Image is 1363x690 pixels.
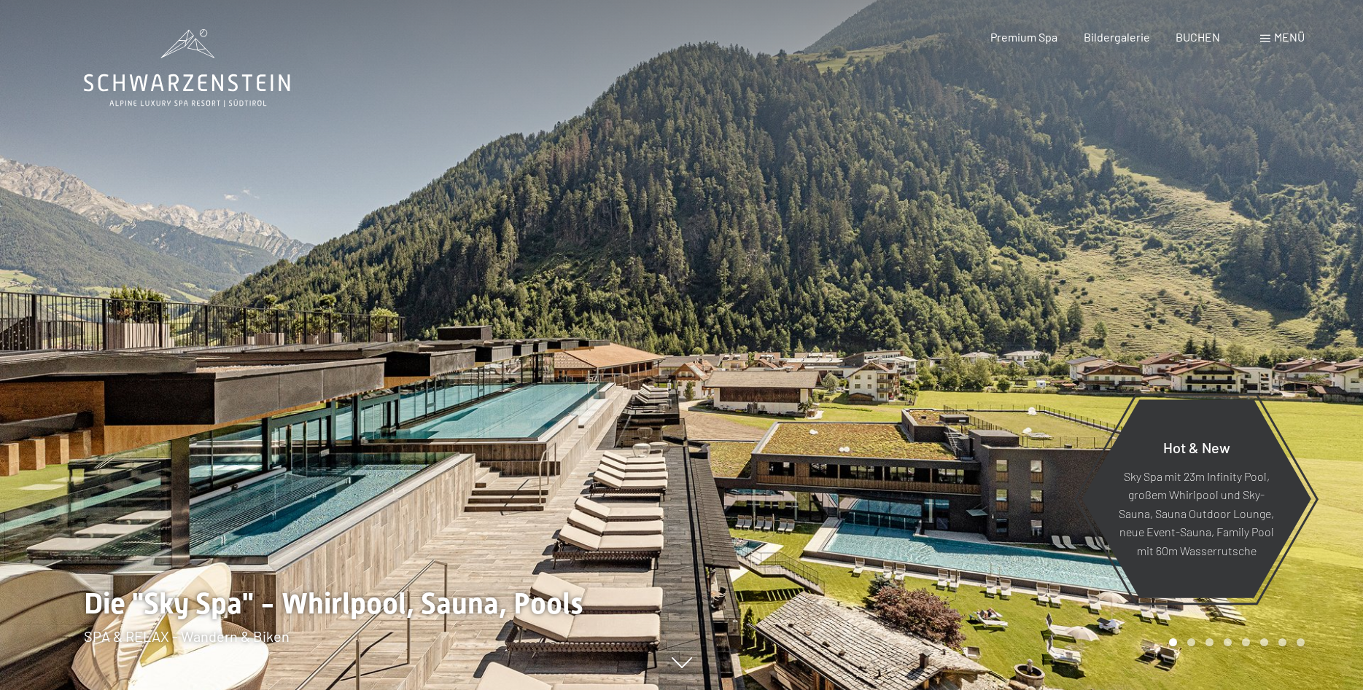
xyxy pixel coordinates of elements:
div: Carousel Page 4 [1224,638,1232,646]
a: Bildergalerie [1084,30,1150,44]
a: Premium Spa [990,30,1057,44]
div: Carousel Page 2 [1187,638,1195,646]
span: Menü [1274,30,1305,44]
a: Hot & New Sky Spa mit 23m Infinity Pool, großem Whirlpool und Sky-Sauna, Sauna Outdoor Lounge, ne... [1081,399,1312,599]
div: Carousel Page 6 [1260,638,1268,646]
div: Carousel Page 1 (Current Slide) [1169,638,1177,646]
a: BUCHEN [1176,30,1220,44]
div: Carousel Pagination [1164,638,1305,646]
div: Carousel Page 5 [1242,638,1250,646]
div: Carousel Page 8 [1297,638,1305,646]
div: Carousel Page 3 [1205,638,1214,646]
span: Hot & New [1163,438,1230,455]
p: Sky Spa mit 23m Infinity Pool, großem Whirlpool und Sky-Sauna, Sauna Outdoor Lounge, neue Event-S... [1117,466,1275,560]
div: Carousel Page 7 [1278,638,1286,646]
